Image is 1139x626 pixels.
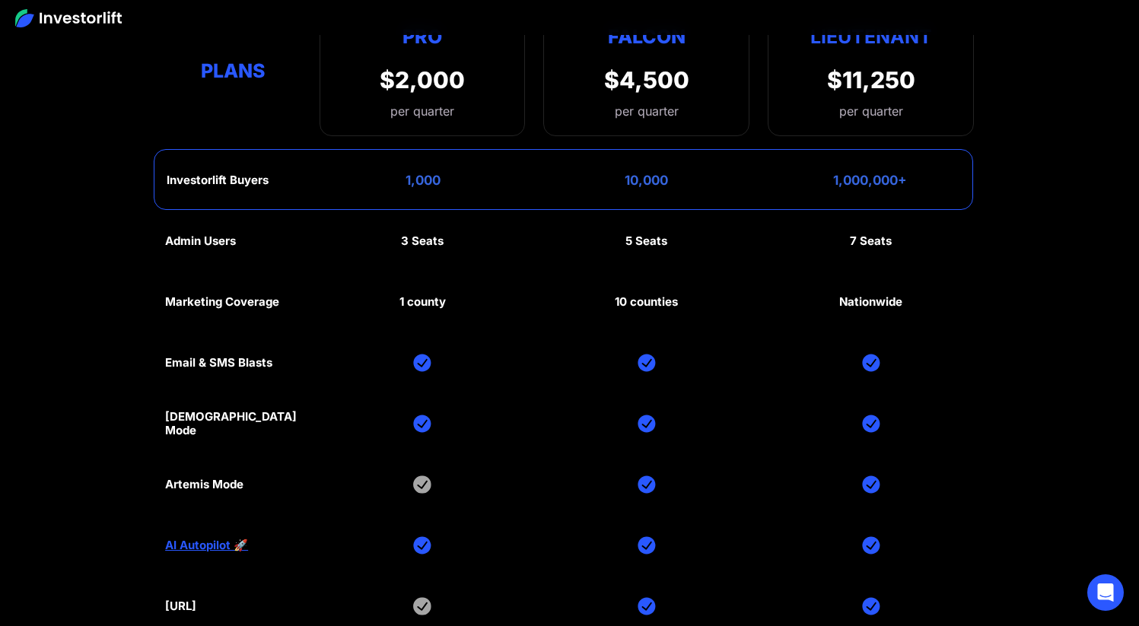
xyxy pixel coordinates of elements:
[165,478,243,491] div: Artemis Mode
[833,173,907,188] div: 1,000,000+
[615,295,678,309] div: 10 counties
[380,66,465,94] div: $2,000
[827,66,915,94] div: $11,250
[1087,574,1124,611] div: Open Intercom Messenger
[615,102,679,120] div: per quarter
[165,539,248,552] a: AI Autopilot 🚀
[165,295,279,309] div: Marketing Coverage
[165,356,272,370] div: Email & SMS Blasts
[167,173,269,187] div: Investorlift Buyers
[401,234,444,248] div: 3 Seats
[810,25,932,48] strong: Lieutenant
[165,56,301,86] div: Plans
[839,295,902,309] div: Nationwide
[399,295,446,309] div: 1 county
[165,234,236,248] div: Admin Users
[406,173,441,188] div: 1,000
[165,599,196,613] div: [URL]
[850,234,892,248] div: 7 Seats
[165,410,301,437] div: [DEMOGRAPHIC_DATA] Mode
[380,21,465,51] div: Pro
[839,102,903,120] div: per quarter
[625,173,668,188] div: 10,000
[604,66,689,94] div: $4,500
[625,234,667,248] div: 5 Seats
[380,102,465,120] div: per quarter
[608,21,686,51] div: Falcon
